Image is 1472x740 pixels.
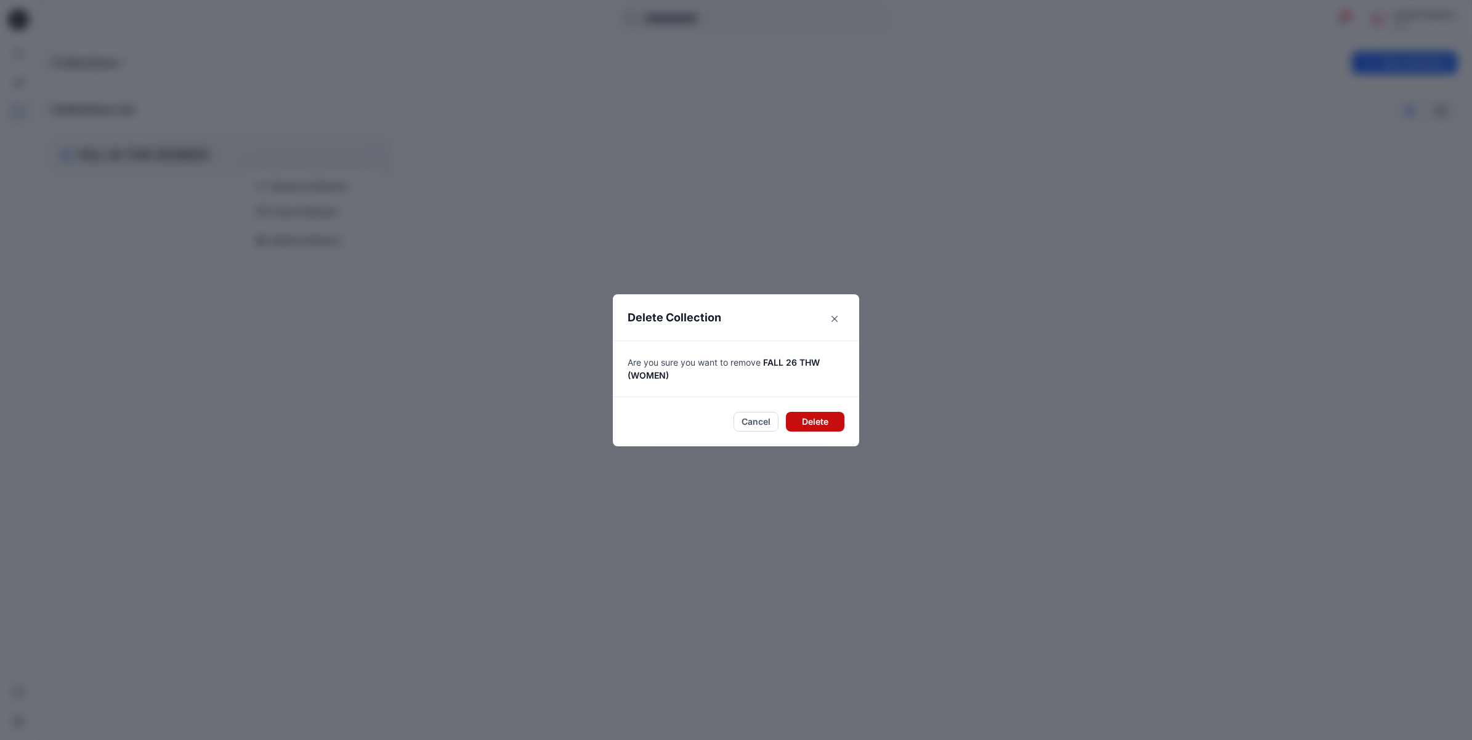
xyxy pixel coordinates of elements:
[628,356,844,382] p: Are you sure you want to remove
[734,412,778,432] button: Cancel
[628,357,820,380] span: FALL 26 THW (WOMEN)
[786,412,844,432] button: Delete
[825,309,844,329] button: Close
[613,294,859,340] header: Delete Collection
